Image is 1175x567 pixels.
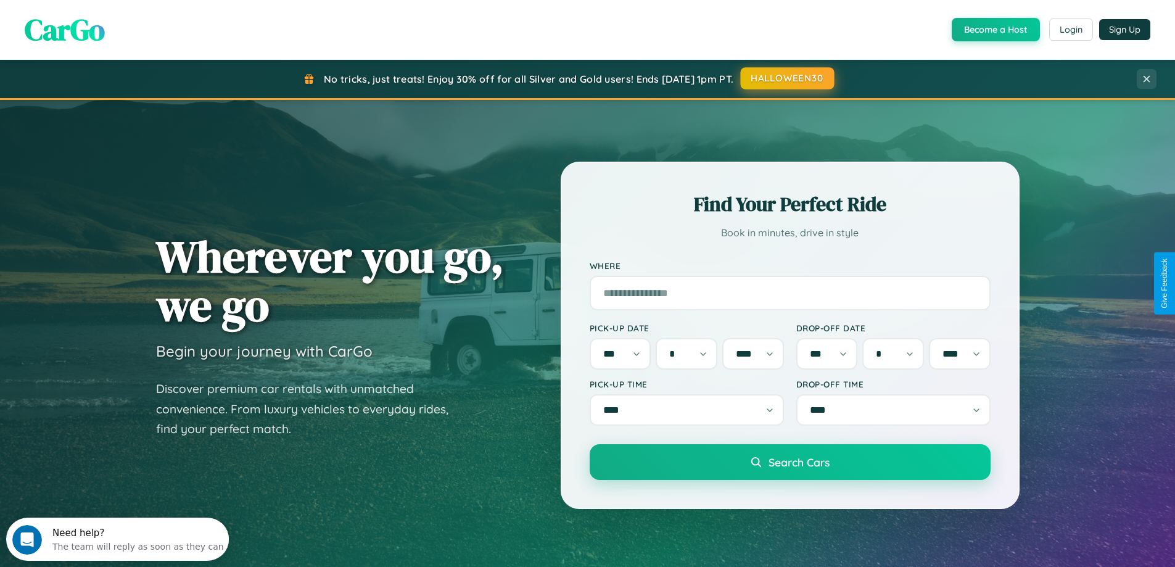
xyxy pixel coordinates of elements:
[769,455,830,469] span: Search Cars
[6,518,229,561] iframe: Intercom live chat discovery launcher
[324,73,733,85] span: No tricks, just treats! Enjoy 30% off for all Silver and Gold users! Ends [DATE] 1pm PT.
[590,191,991,218] h2: Find Your Perfect Ride
[46,10,218,20] div: Need help?
[46,20,218,33] div: The team will reply as soon as they can
[12,525,42,555] iframe: Intercom live chat
[5,5,229,39] div: Open Intercom Messenger
[590,260,991,271] label: Where
[1099,19,1150,40] button: Sign Up
[156,379,464,439] p: Discover premium car rentals with unmatched convenience. From luxury vehicles to everyday rides, ...
[590,379,784,389] label: Pick-up Time
[1160,259,1169,308] div: Give Feedback
[156,232,504,329] h1: Wherever you go, we go
[741,67,835,89] button: HALLOWEEN30
[156,342,373,360] h3: Begin your journey with CarGo
[590,444,991,480] button: Search Cars
[796,323,991,333] label: Drop-off Date
[796,379,991,389] label: Drop-off Time
[590,323,784,333] label: Pick-up Date
[1049,19,1093,41] button: Login
[25,9,105,50] span: CarGo
[952,18,1040,41] button: Become a Host
[590,224,991,242] p: Book in minutes, drive in style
